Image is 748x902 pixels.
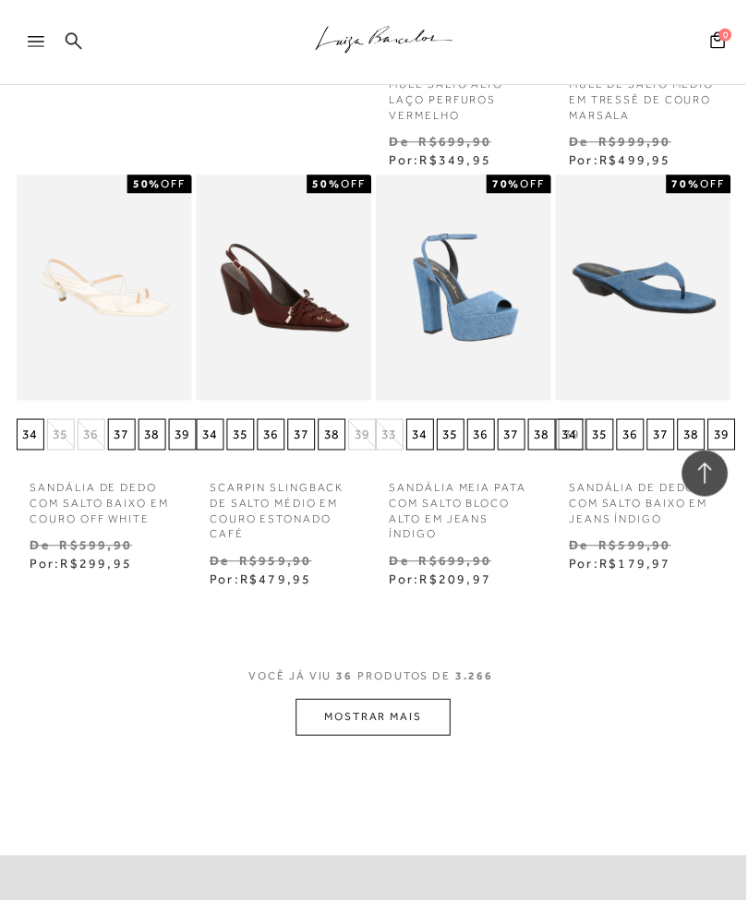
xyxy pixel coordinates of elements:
small: R$599,90 [59,539,132,554]
a: SANDÁLIA DE DEDO COM SALTO BAIXO EM COURO OFF WHITE [17,471,192,528]
a: SCARPIN SLINGBACK DE SALTO MÉDIO EM COURO ESTONADO CAFÉ [197,471,372,544]
button: 38 [139,420,166,451]
a: SANDÁLIA MEIA PATA COM SALTO BLOCO ALTO EM JEANS ÍNDIGO SANDÁLIA MEIA PATA COM SALTO BLOCO ALTO E... [379,160,550,417]
span: VOCÊ JÁ VIU PRODUTOS DE [249,671,499,684]
span: OFF [522,178,547,191]
button: 34 [557,420,585,451]
button: 39 [709,420,737,451]
button: 33 [377,420,404,451]
button: 36 [258,420,285,451]
small: De [571,539,590,554]
img: SANDÁLIA DE DEDO COM SALTO BAIXO EM JEANS ÍNDIGO [559,160,730,417]
span: R$209,97 [420,573,492,588]
a: SANDÁLIA DE DEDO COM SALTO BAIXO EM COURO OFF WHITE SANDÁLIA DE DEDO COM SALTO BAIXO EM COURO OFF... [18,160,190,417]
button: 36 [618,420,645,451]
small: De [571,135,590,150]
button: 36 [78,420,105,451]
span: OFF [162,178,187,191]
button: 37 [108,420,136,451]
a: SANDÁLIA DE DEDO COM SALTO BAIXO EM JEANS ÍNDIGO [557,471,732,528]
button: 0 [706,30,732,55]
img: SCARPIN SLINGBACK DE SALTO MÉDIO EM COURO ESTONADO CAFÉ [199,160,370,417]
strong: 50% [313,178,342,191]
span: R$349,95 [420,153,492,168]
small: R$599,90 [599,539,672,554]
a: SANDÁLIA MEIA PATA COM SALTO BLOCO ALTO EM JEANS ÍNDIGO [377,471,552,544]
a: SCARPIN SLINGBACK DE SALTO MÉDIO EM COURO ESTONADO CAFÉ SCARPIN SLINGBACK DE SALTO MÉDIO EM COURO... [199,160,370,417]
button: 34 [197,420,224,451]
img: SANDÁLIA MEIA PATA COM SALTO BLOCO ALTO EM JEANS ÍNDIGO [379,160,550,417]
a: SANDÁLIA DE DEDO COM SALTO BAIXO EM JEANS ÍNDIGO SANDÁLIA DE DEDO COM SALTO BAIXO EM JEANS ÍNDIGO [559,160,730,417]
span: OFF [342,178,367,191]
a: MULE SALTO ALTO LAÇO PERFUROS VERMELHO [377,66,552,124]
span: Por: [571,153,673,168]
button: 35 [587,420,615,451]
span: Por: [571,558,673,572]
button: 38 [319,420,346,451]
button: 36 [468,420,496,451]
button: MOSTRAR MAIS [296,701,452,737]
button: 34 [17,420,44,451]
span: Por: [391,153,493,168]
span: 3.266 [456,671,494,684]
span: Por: [211,573,313,588]
button: 37 [288,420,316,451]
span: R$179,97 [600,558,672,572]
small: R$699,90 [419,555,492,570]
span: R$499,95 [600,153,672,168]
span: OFF [702,178,727,191]
img: SANDÁLIA DE DEDO COM SALTO BAIXO EM COURO OFF WHITE [18,160,190,417]
small: De [391,555,410,570]
button: 39 [169,420,197,451]
small: R$699,90 [419,135,492,150]
strong: 50% [133,178,162,191]
button: 35 [47,420,75,451]
span: Por: [30,558,133,572]
strong: 70% [673,178,702,191]
span: R$299,95 [60,558,132,572]
span: R$479,95 [240,573,312,588]
small: De [30,539,50,554]
span: 0 [720,29,733,42]
small: R$999,90 [599,135,672,150]
button: 38 [529,420,557,451]
span: 36 [337,671,354,684]
button: 38 [679,420,706,451]
button: 37 [648,420,676,451]
small: De [391,135,410,150]
button: 37 [499,420,526,451]
small: De [211,555,230,570]
a: MULE DE SALTO MÉDIO EM TRESSÊ DE COURO MARSALA [557,66,732,124]
button: 35 [227,420,255,451]
button: 35 [438,420,465,451]
strong: 70% [493,178,522,191]
span: Por: [391,573,493,588]
button: 39 [349,420,377,451]
small: R$959,90 [239,555,312,570]
button: 34 [407,420,435,451]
